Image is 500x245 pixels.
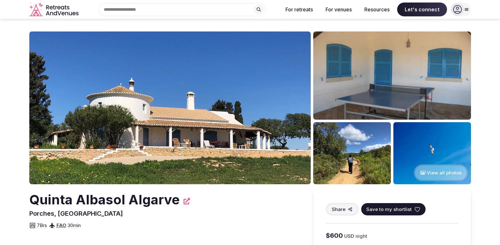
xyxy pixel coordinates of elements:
[326,231,343,240] span: $600
[313,31,471,120] img: Venue gallery photo
[29,3,80,17] svg: Retreats and Venues company logo
[414,164,468,181] button: View all photos
[29,3,80,17] a: Visit the homepage
[356,233,367,239] span: night
[313,122,391,184] img: Venue gallery photo
[332,206,345,213] span: Share
[344,233,354,239] span: USD
[29,191,180,209] h2: Quinta Albasol Algarve
[326,203,359,215] button: Share
[366,206,412,213] span: Save to my shortlist
[29,31,311,184] img: Venue cover photo
[68,222,81,229] span: 30 min
[321,3,357,16] button: For venues
[397,3,447,16] span: Let's connect
[29,210,123,217] span: Porches, [GEOGRAPHIC_DATA]
[56,222,66,228] a: FAO
[37,222,47,229] span: 7 Brs
[359,3,395,16] button: Resources
[393,122,471,184] img: Venue gallery photo
[280,3,318,16] button: For retreats
[361,203,426,215] button: Save to my shortlist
